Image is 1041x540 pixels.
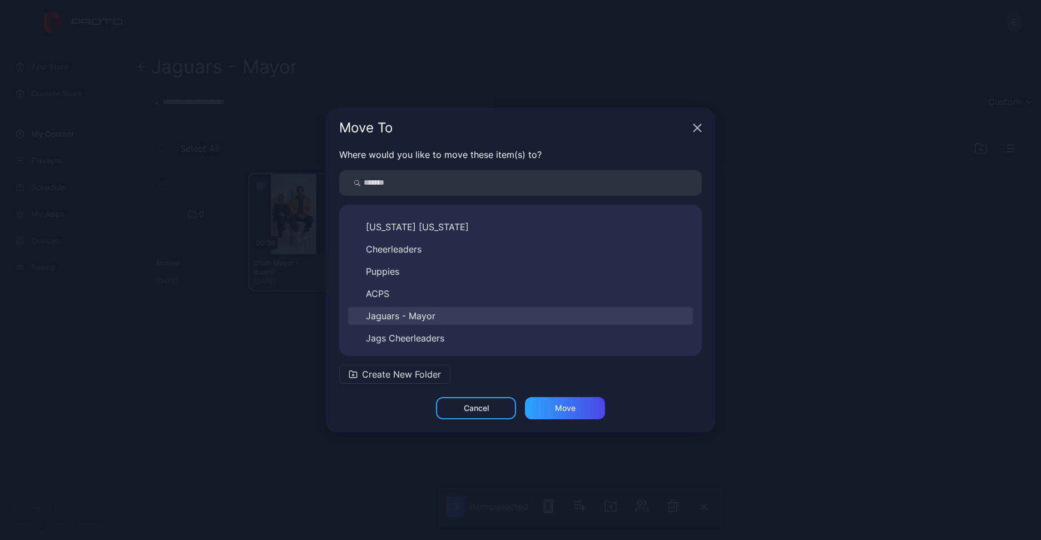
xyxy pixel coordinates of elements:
span: ACPS [366,287,389,300]
button: Cancel [436,397,516,419]
button: Jaguars - Mayor [348,307,693,325]
span: Puppies [366,265,399,278]
span: Jaguars - Mayor [366,309,435,323]
span: [US_STATE] [US_STATE] [366,220,469,234]
button: Puppies [348,262,693,280]
span: Jags Cheerleaders [366,331,444,345]
button: ACPS [348,285,693,303]
button: [US_STATE] [US_STATE] [348,218,693,236]
button: Jags Cheerleaders [348,329,693,347]
div: Cancel [464,404,489,413]
p: Where would you like to move these item(s) to? [339,148,702,161]
button: Create New Folder [339,365,450,384]
div: Move [555,404,576,413]
div: Move To [339,121,688,135]
span: Create New Folder [362,368,441,381]
span: Cheerleaders [366,242,422,256]
button: Cheerleaders [348,240,693,258]
button: Move [525,397,605,419]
